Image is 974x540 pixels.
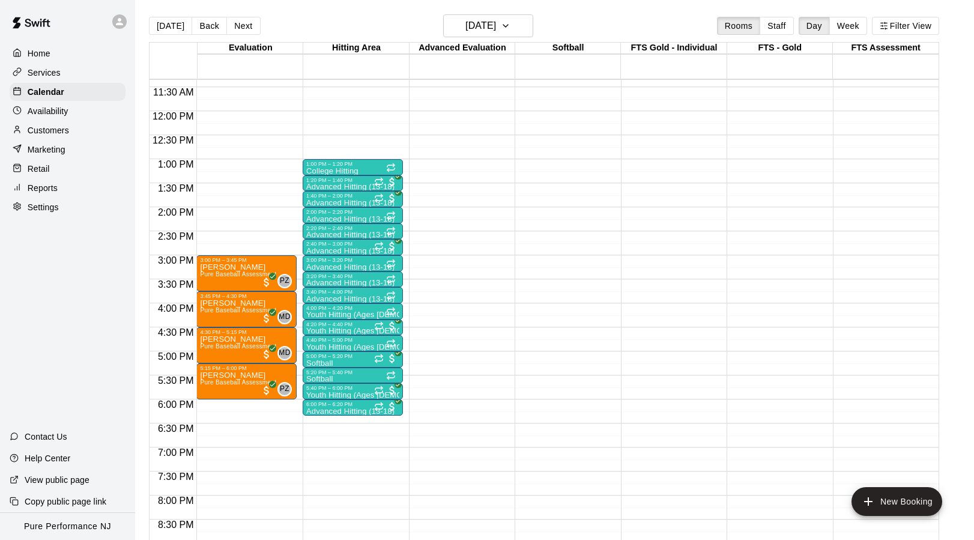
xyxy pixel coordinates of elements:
div: 4:30 PM – 5:15 PM: William Varum [196,327,297,363]
div: Reports [10,179,126,197]
div: 2:20 PM – 2:40 PM: Advanced Hitting (13-18) [303,223,403,240]
span: All customers have paid [261,348,273,360]
span: Recurring event [386,259,396,268]
p: Services [28,67,61,79]
span: 7:00 PM [155,447,197,458]
button: Staff [760,17,794,35]
span: Pete Zoccolillo [282,382,292,396]
span: 12:30 PM [150,135,196,145]
div: 3:00 PM – 3:45 PM: Jonathan Petersen [196,255,297,291]
div: 3:20 PM – 3:40 PM: Advanced Hitting (13-18) [303,272,403,288]
div: 5:15 PM – 6:00 PM [200,365,293,371]
span: All customers have paid [386,320,398,332]
span: Recurring event [374,354,384,363]
span: All customers have paid [386,240,398,252]
span: 5:30 PM [155,375,197,386]
span: 4:00 PM [155,303,197,314]
span: MD [279,311,290,323]
div: 6:00 PM – 6:20 PM: Advanced Hitting (13-18) [303,399,403,416]
p: Retail [28,163,50,175]
span: All customers have paid [261,312,273,324]
div: 4:40 PM – 5:00 PM: Youth Hitting (Ages 9-12) [303,335,403,351]
p: Contact Us [25,431,67,443]
div: FTS - Gold [727,43,833,54]
div: 3:00 PM – 3:20 PM [306,257,399,263]
div: 5:20 PM – 5:40 PM: Softball [303,368,403,384]
div: 2:40 PM – 3:00 PM [306,241,399,247]
button: add [851,487,942,516]
span: Recurring event [386,291,396,300]
span: All customers have paid [261,276,273,288]
a: Retail [10,160,126,178]
span: Recurring event [374,193,384,203]
span: Recurring event [386,371,396,380]
span: Recurring event [374,402,384,411]
a: Marketing [10,141,126,159]
div: 1:00 PM – 1:20 PM [306,161,399,167]
span: All customers have paid [261,384,273,396]
span: Pure Baseball Assessment [200,307,276,314]
div: 3:40 PM – 4:00 PM: Advanced Hitting (13-18) [303,287,403,303]
div: 2:00 PM – 2:20 PM: Advanced Hitting (13-18) [303,207,403,223]
div: 5:20 PM – 5:40 PM [306,369,399,375]
span: Pete Zoccolillo [282,274,292,288]
div: 2:00 PM – 2:20 PM [306,209,399,215]
div: 5:00 PM – 5:20 PM: Softball [303,351,403,368]
span: All customers have paid [386,192,398,204]
a: Availability [10,102,126,120]
span: Pure Baseball Assessment [200,343,276,350]
span: 7:30 PM [155,472,197,482]
span: Mike Dzurilla [282,310,292,324]
div: 3:40 PM – 4:00 PM [306,289,399,295]
span: 5:00 PM [155,351,197,362]
span: PZ [280,275,289,287]
div: 4:20 PM – 4:40 PM [306,321,399,327]
span: All customers have paid [386,176,398,188]
div: 3:20 PM – 3:40 PM [306,273,399,279]
span: Pure Baseball Assessment [200,271,276,278]
div: 4:00 PM – 4:20 PM [306,305,399,311]
span: 1:00 PM [155,159,197,169]
div: Softball [515,43,621,54]
div: 1:20 PM – 1:40 PM: Advanced Hitting (13-18) [303,175,403,192]
span: 11:30 AM [150,87,197,97]
a: Home [10,44,126,62]
span: 2:00 PM [155,207,197,217]
a: Calendar [10,83,126,101]
h6: [DATE] [465,17,496,34]
span: MD [279,347,290,359]
p: Help Center [25,452,70,464]
div: 5:40 PM – 6:00 PM [306,385,399,391]
div: 3:45 PM – 4:30 PM: Nate Mora [196,291,297,327]
div: 5:15 PM – 6:00 PM: Dominic Pietrodangelo [196,363,297,399]
a: Customers [10,121,126,139]
span: PZ [280,383,289,395]
span: 8:30 PM [155,520,197,530]
p: Marketing [28,144,65,156]
span: 4:30 PM [155,327,197,338]
div: Mike Dzurilla [277,346,292,360]
span: 3:00 PM [155,255,197,265]
p: Calendar [28,86,64,98]
span: 1:30 PM [155,183,197,193]
p: View public page [25,474,89,486]
span: 6:00 PM [155,399,197,410]
button: Filter View [872,17,939,35]
div: 6:00 PM – 6:20 PM [306,401,399,407]
span: Recurring event [386,163,396,172]
button: Rooms [717,17,760,35]
p: Home [28,47,50,59]
button: Next [226,17,260,35]
p: Pure Performance NJ [24,520,111,533]
div: 1:20 PM – 1:40 PM [306,177,399,183]
div: 1:00 PM – 1:20 PM: College Hitting [303,159,403,175]
p: Customers [28,124,69,136]
div: 3:00 PM – 3:20 PM: Advanced Hitting (13-18) [303,255,403,272]
p: Settings [28,201,59,213]
a: Services [10,64,126,82]
span: 6:30 PM [155,423,197,434]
